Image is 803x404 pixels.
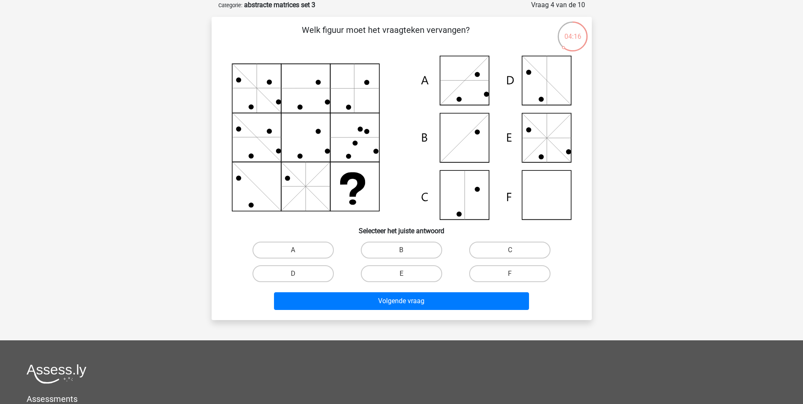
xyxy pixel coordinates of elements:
label: A [252,242,334,259]
strong: abstracte matrices set 3 [244,1,315,9]
div: 04:16 [557,21,588,42]
label: D [252,265,334,282]
label: B [361,242,442,259]
p: Welk figuur moet het vraagteken vervangen? [225,24,547,49]
h6: Selecteer het juiste antwoord [225,220,578,235]
img: Assessly logo [27,364,86,384]
button: Volgende vraag [274,292,529,310]
label: F [469,265,551,282]
h5: Assessments [27,394,776,404]
small: Categorie: [218,2,242,8]
label: C [469,242,551,259]
label: E [361,265,442,282]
